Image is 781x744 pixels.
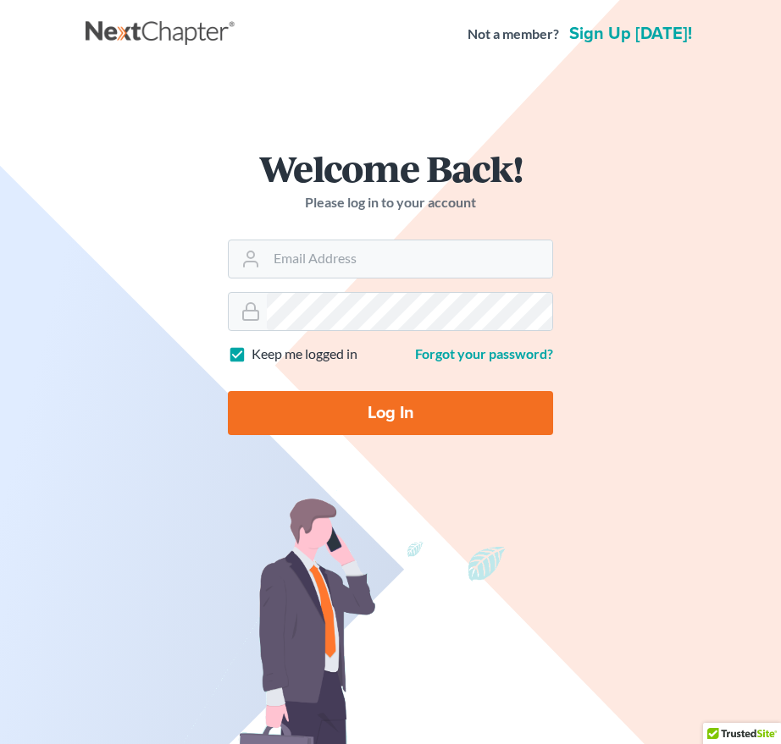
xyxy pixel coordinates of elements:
[228,150,553,186] h1: Welcome Back!
[267,240,552,278] input: Email Address
[415,345,553,361] a: Forgot your password?
[228,391,553,435] input: Log In
[566,25,695,42] a: Sign up [DATE]!
[228,193,553,212] p: Please log in to your account
[468,25,559,44] strong: Not a member?
[252,344,357,364] label: Keep me logged in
